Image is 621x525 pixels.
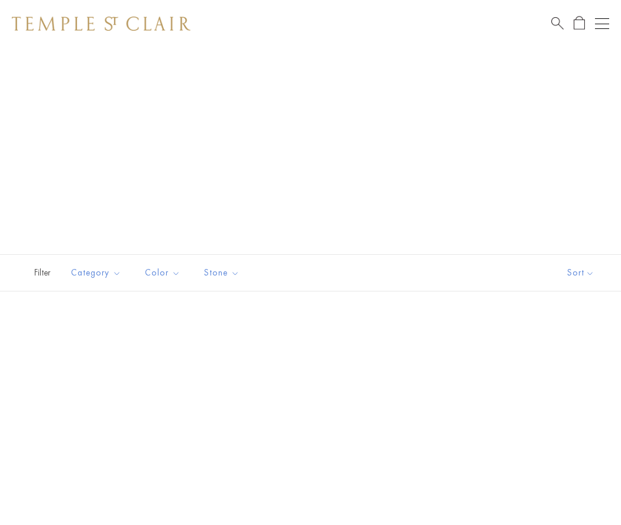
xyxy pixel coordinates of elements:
[136,260,189,286] button: Color
[62,260,130,286] button: Category
[551,16,564,31] a: Search
[195,260,248,286] button: Stone
[541,255,621,291] button: Show sort by
[595,17,609,31] button: Open navigation
[65,265,130,280] span: Category
[198,265,248,280] span: Stone
[574,16,585,31] a: Open Shopping Bag
[139,265,189,280] span: Color
[12,17,190,31] img: Temple St. Clair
